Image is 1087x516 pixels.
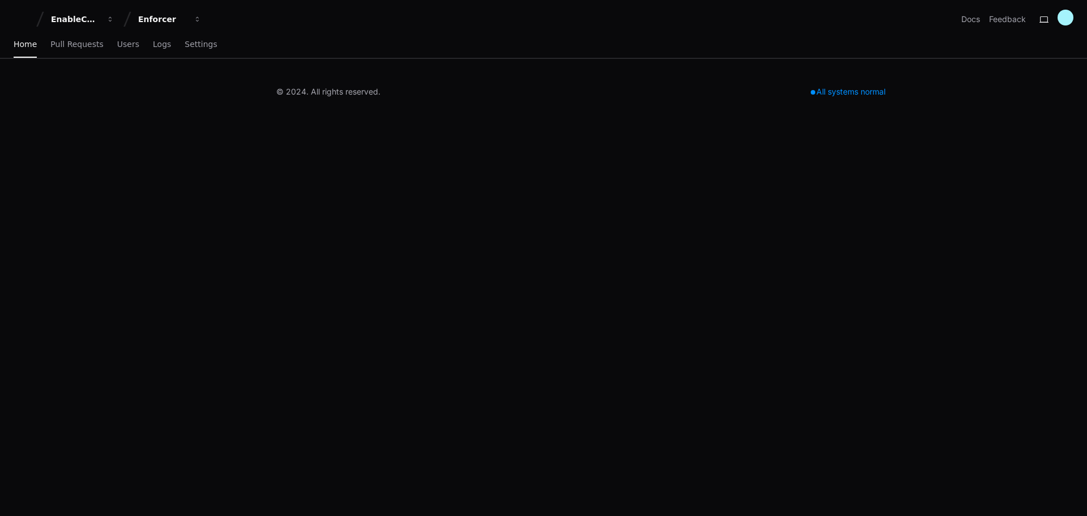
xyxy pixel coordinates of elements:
[804,84,892,100] div: All systems normal
[138,14,187,25] div: Enforcer
[989,14,1026,25] button: Feedback
[185,41,217,48] span: Settings
[50,32,103,58] a: Pull Requests
[134,9,206,29] button: Enforcer
[14,32,37,58] a: Home
[185,32,217,58] a: Settings
[961,14,980,25] a: Docs
[153,32,171,58] a: Logs
[51,14,100,25] div: EnableComp
[117,41,139,48] span: Users
[276,86,380,97] div: © 2024. All rights reserved.
[46,9,119,29] button: EnableComp
[14,41,37,48] span: Home
[50,41,103,48] span: Pull Requests
[117,32,139,58] a: Users
[153,41,171,48] span: Logs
